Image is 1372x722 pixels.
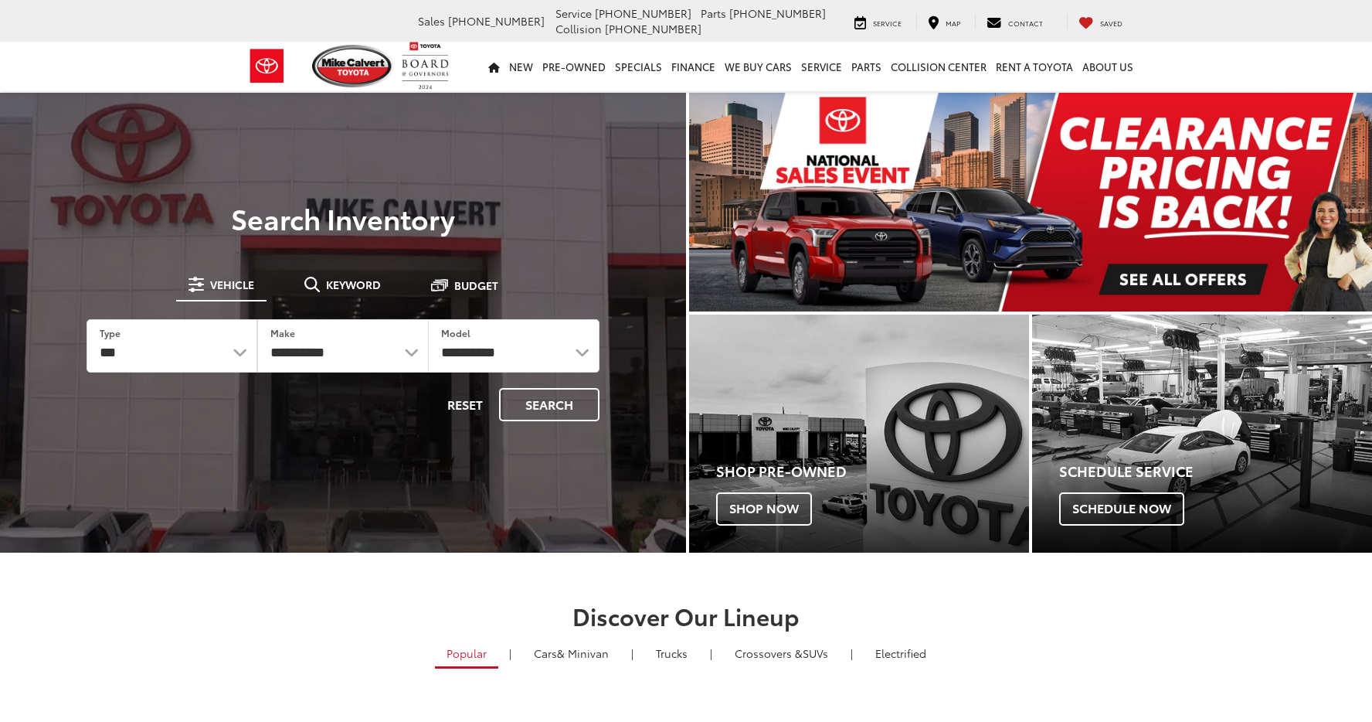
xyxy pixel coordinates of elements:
span: Contact [1008,18,1043,28]
a: Specials [610,42,667,91]
li: | [505,645,515,661]
a: Home [484,42,504,91]
h4: Shop Pre-Owned [716,464,1029,479]
span: & Minivan [557,645,609,661]
img: Mike Calvert Toyota [312,45,394,87]
section: Carousel section with vehicle pictures - may contain disclaimers. [689,93,1372,312]
span: Crossovers & [735,645,803,661]
span: Parts [701,5,726,21]
div: Toyota [689,315,1029,553]
a: Popular [435,640,498,669]
a: Shop Pre-Owned Shop Now [689,315,1029,553]
span: Service [555,5,592,21]
a: Trucks [644,640,699,666]
span: Budget [454,280,498,291]
button: Reset [434,388,496,421]
a: Map [916,14,972,29]
span: Service [873,18,902,28]
a: Parts [847,42,886,91]
a: Schedule Service Schedule Now [1032,315,1372,553]
span: Map [946,18,960,28]
a: Electrified [864,640,938,666]
a: Rent a Toyota [991,42,1078,91]
li: | [847,645,857,661]
span: Keyword [326,279,381,290]
a: Contact [975,14,1054,29]
a: Service [796,42,847,91]
span: [PHONE_NUMBER] [605,21,701,36]
a: WE BUY CARS [720,42,796,91]
a: Finance [667,42,720,91]
span: [PHONE_NUMBER] [595,5,691,21]
li: | [627,645,637,661]
span: [PHONE_NUMBER] [448,13,545,29]
span: Shop Now [716,492,812,525]
a: Collision Center [886,42,991,91]
span: Schedule Now [1059,492,1184,525]
a: Service [843,14,913,29]
button: Search [499,388,599,421]
span: Saved [1100,18,1122,28]
label: Type [100,326,121,339]
span: Collision [555,21,602,36]
label: Model [441,326,470,339]
a: New [504,42,538,91]
img: Clearance Pricing Is Back [689,93,1372,312]
h4: Schedule Service [1059,464,1372,479]
a: Cars [522,640,620,666]
a: SUVs [723,640,840,666]
div: Toyota [1032,315,1372,553]
span: Sales [418,13,445,29]
img: Toyota [238,41,296,91]
a: About Us [1078,42,1138,91]
label: Make [270,326,295,339]
span: [PHONE_NUMBER] [729,5,826,21]
div: carousel slide number 1 of 1 [689,93,1372,312]
li: | [706,645,716,661]
h3: Search Inventory [65,203,621,233]
span: Vehicle [210,279,254,290]
h2: Discover Our Lineup [141,603,1231,628]
a: My Saved Vehicles [1067,14,1134,29]
a: Pre-Owned [538,42,610,91]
